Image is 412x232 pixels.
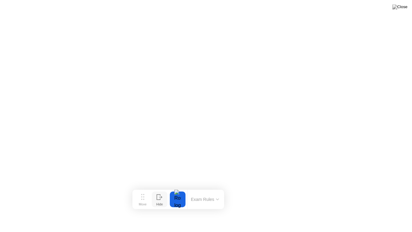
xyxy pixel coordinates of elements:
button: Exam Rules [189,197,221,202]
div: Move [139,202,147,206]
button: Hide [152,192,167,207]
div: Hide [156,202,163,206]
img: Close [392,5,407,9]
button: Move [135,192,151,207]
